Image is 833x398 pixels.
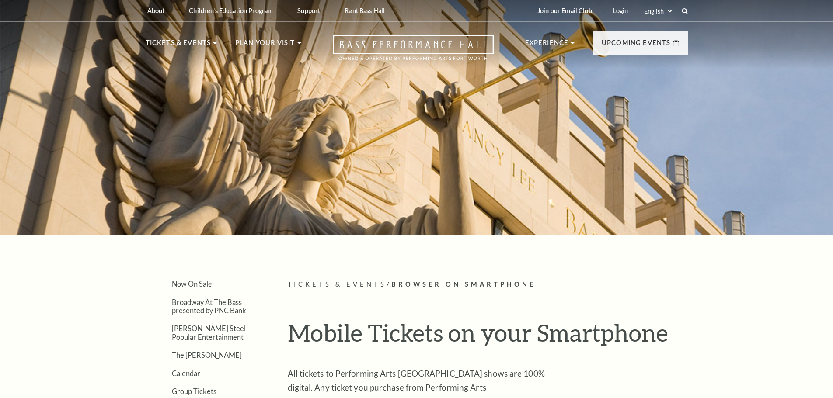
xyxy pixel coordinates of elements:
[172,369,200,377] a: Calendar
[189,7,273,14] p: Children's Education Program
[602,38,671,53] p: Upcoming Events
[146,38,211,53] p: Tickets & Events
[235,38,295,53] p: Plan Your Visit
[172,387,216,395] a: Group Tickets
[172,351,242,359] a: The [PERSON_NAME]
[288,279,688,290] p: /
[147,7,165,14] p: About
[172,324,246,341] a: [PERSON_NAME] Steel Popular Entertainment
[345,7,385,14] p: Rent Bass Hall
[172,298,246,315] a: Broadway At The Bass presented by PNC Bank
[288,318,688,354] h1: Mobile Tickets on your Smartphone
[297,7,320,14] p: Support
[642,7,673,15] select: Select:
[391,280,536,288] span: Browser on Smartphone
[288,280,387,288] span: Tickets & Events
[525,38,569,53] p: Experience
[172,280,212,288] a: Now On Sale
